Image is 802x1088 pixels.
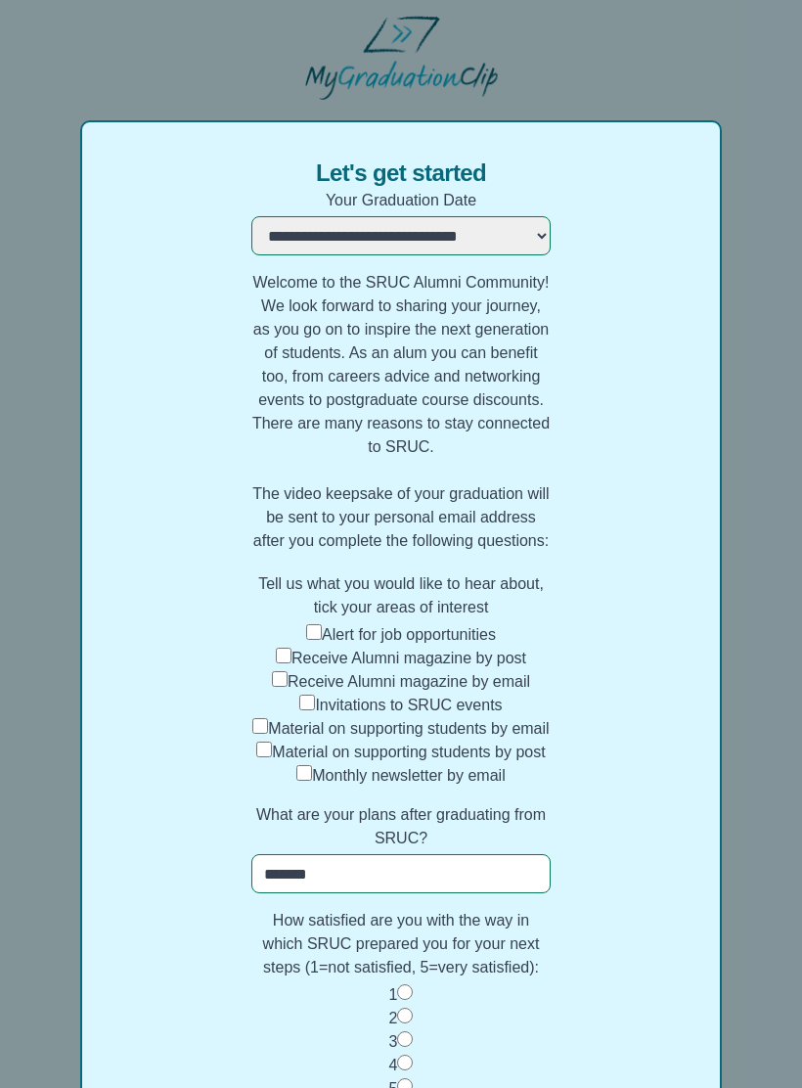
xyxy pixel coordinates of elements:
span: Let's get started [316,158,486,189]
label: 3 [389,1033,398,1050]
label: Tell us what you would like to hear about, tick your areas of interest [251,572,551,619]
p: Welcome to the SRUC Alumni Community! We look forward to sharing your journey, as you go on to in... [251,271,551,553]
label: Invitations to SRUC events [315,697,502,713]
label: Alert for job opportunities [322,626,496,643]
label: What are your plans after graduating from SRUC? [251,803,551,850]
label: Material on supporting students by post [272,744,545,760]
label: Material on supporting students by email [268,720,549,737]
label: 1 [389,986,398,1003]
label: 4 [389,1057,398,1073]
label: Receive Alumni magazine by email [288,673,530,690]
label: Monthly newsletter by email [312,767,505,784]
label: 2 [389,1010,398,1026]
label: Receive Alumni magazine by post [291,650,526,666]
label: Your Graduation Date [251,189,551,212]
label: How satisfied are you with the way in which SRUC prepared you for your next steps (1=not satisfie... [251,909,551,979]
